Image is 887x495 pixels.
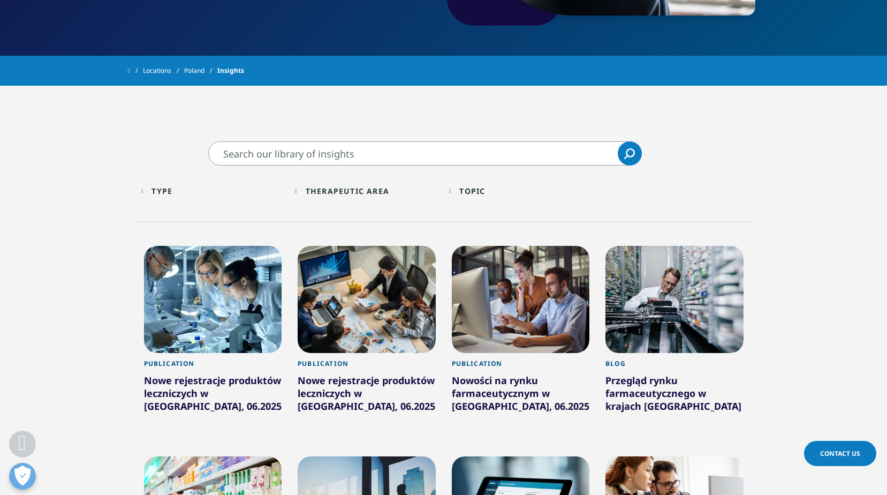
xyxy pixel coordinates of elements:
a: Publication Nowe rejestracje produktów leczniczych w [GEOGRAPHIC_DATA], 06.2025 [144,353,282,440]
div: Topic facet. [459,186,485,196]
a: Wyszukaj [618,141,642,166]
div: Nowe rejestracje produktów leczniczych w [GEOGRAPHIC_DATA], 06.2025 [144,374,282,417]
svg: Search [624,148,635,159]
button: Open Preferences [9,463,36,490]
div: Publication [144,359,282,374]
span: Contact Us [820,449,860,458]
a: Blog Przegląd rynku farmaceutycznego w krajach [GEOGRAPHIC_DATA] [605,353,744,440]
div: Publication [452,359,590,374]
a: Publication Nowości na rynku farmaceutycznym w [GEOGRAPHIC_DATA], 06.2025 [452,353,590,440]
a: Locations [143,61,184,80]
a: Poland [184,61,217,80]
div: Nowości na rynku farmaceutycznym w [GEOGRAPHIC_DATA], 06.2025 [452,374,590,417]
div: Nowe rejestracje produktów leczniczych w [GEOGRAPHIC_DATA], 06.2025 [298,374,436,417]
span: Insights [217,61,244,80]
div: Therapeutic Area facet. [306,186,389,196]
a: Publication Nowe rejestracje produktów leczniczych w [GEOGRAPHIC_DATA], 06.2025 [298,353,436,440]
div: Przegląd rynku farmaceutycznego w krajach [GEOGRAPHIC_DATA] [605,374,744,417]
a: Contact Us [804,441,876,466]
input: Wyszukaj [208,141,642,166]
div: Type facet. [151,186,172,196]
div: Blog [605,359,744,374]
div: Publication [298,359,436,374]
